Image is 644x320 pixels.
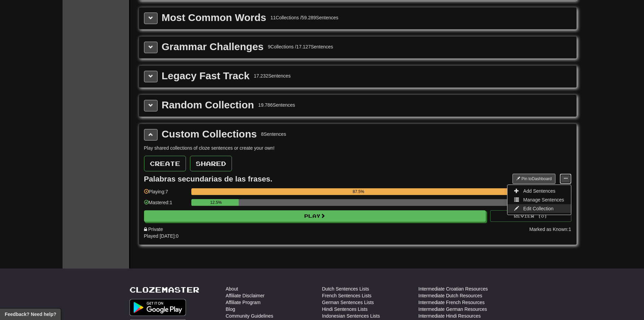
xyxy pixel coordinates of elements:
span: Open feedback widget [5,311,56,318]
div: Mastered: 1 [144,199,188,210]
div: Custom Collections [162,129,257,139]
div: Palabras secundarias de las frases. [144,175,272,183]
button: Pin toDashboard [512,174,555,184]
a: Clozemaster [129,285,199,294]
div: Private [144,226,529,233]
span: Add Sentences [523,188,555,194]
div: Playing: 7 [144,188,188,199]
div: 11 Collections / 59.289 Sentences [270,14,338,21]
img: Get it on Google Play [129,299,186,316]
div: 8 Sentences [261,131,286,137]
a: Dutch Sentences Lists [322,285,369,292]
div: 9 Collections / 17.127 Sentences [268,43,333,50]
a: Intermediate German Resources [419,306,487,313]
a: Intermediate Dutch Resources [419,292,482,299]
a: Indonesian Sentences Lists [322,313,380,319]
div: Grammar Challenges [162,42,264,52]
a: Community Guidelines [226,313,273,319]
a: Intermediate Hindi Resources [419,313,481,319]
span: Edit Collection [523,206,554,211]
span: Manage Sentences [523,197,564,202]
a: Intermediate Croatian Resources [419,285,488,292]
a: German Sentences Lists [322,299,374,306]
div: 17.232 Sentences [254,72,291,79]
a: Affiliate Program [226,299,261,306]
a: About [226,285,238,292]
div: 87.5% [193,188,524,195]
button: Play [144,210,486,222]
a: Hindi Sentences Lists [322,306,368,313]
button: Create [144,156,186,171]
div: Legacy Fast Track [162,71,249,81]
div: Most Common Words [162,13,266,23]
a: French Sentences Lists [322,292,372,299]
a: Blog [226,306,235,313]
a: Intermediate French Resources [419,299,485,306]
a: Add Sentences [507,187,571,195]
div: 12.5% [193,199,239,206]
button: Shared [190,156,232,171]
div: Marked as Known: 1 [529,226,571,239]
a: Edit Collection [507,204,571,213]
p: Play shared collections of cloze sentences or create your own! [144,145,571,151]
span: Played [DATE]: 0 [144,233,178,239]
div: Random Collection [162,100,254,110]
div: 19.786 Sentences [258,102,295,108]
a: Affiliate Disclaimer [226,292,265,299]
button: Review (0) [490,210,571,222]
a: Manage Sentences [507,195,571,204]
